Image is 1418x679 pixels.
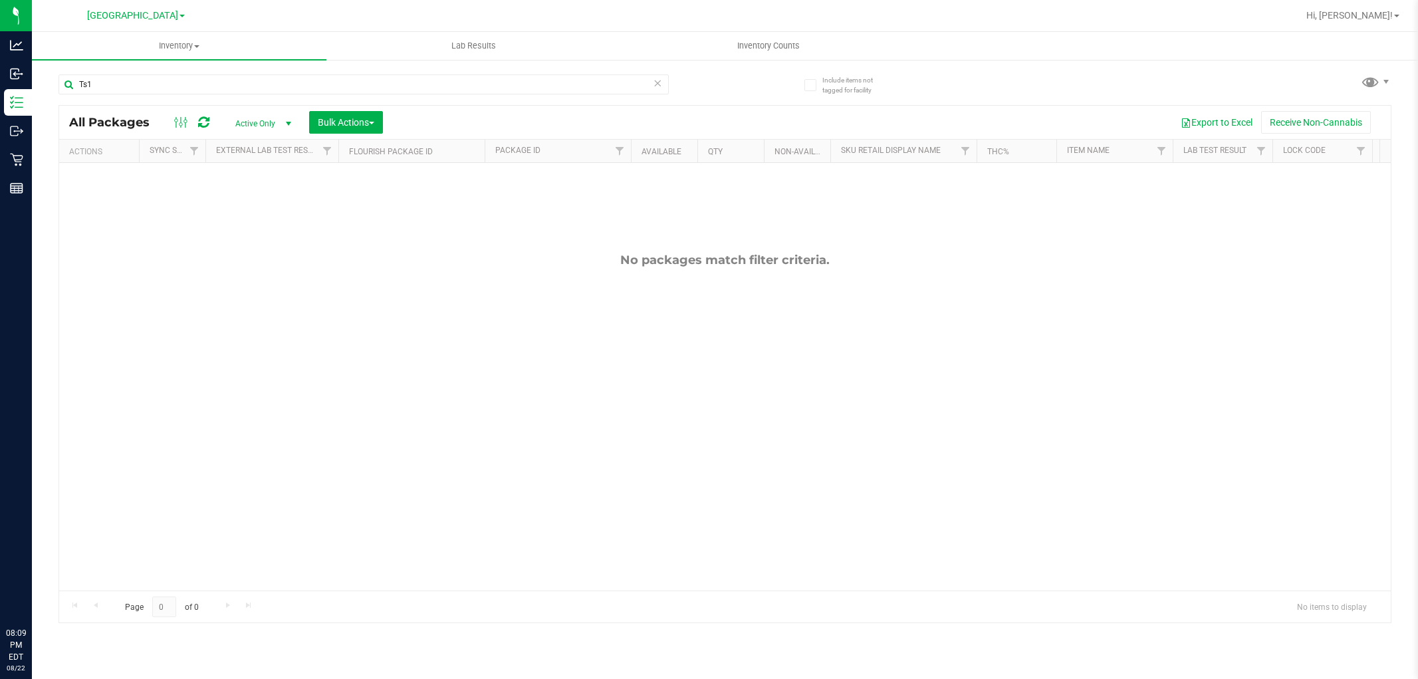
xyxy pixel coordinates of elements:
a: Filter [316,140,338,162]
span: Inventory [32,40,326,52]
button: Bulk Actions [309,111,383,134]
inline-svg: Retail [10,153,23,166]
a: Flourish Package ID [349,147,433,156]
div: No packages match filter criteria. [59,253,1391,267]
a: Package ID [495,146,540,155]
inline-svg: Inbound [10,67,23,80]
a: Filter [1250,140,1272,162]
iframe: Resource center [13,573,53,612]
a: External Lab Test Result [216,146,320,155]
iframe: Resource center unread badge [39,571,55,587]
a: Inventory [32,32,326,60]
span: All Packages [69,115,163,130]
a: Non-Available [774,147,834,156]
a: Filter [955,140,977,162]
a: Lock Code [1283,146,1326,155]
span: Lab Results [433,40,514,52]
span: Page of 0 [114,597,209,617]
button: Receive Non-Cannabis [1261,111,1371,134]
span: Clear [653,74,663,92]
a: Filter [183,140,205,162]
a: Inventory Counts [621,32,915,60]
span: No items to display [1286,597,1377,616]
p: 08/22 [6,663,26,673]
div: Actions [69,147,134,156]
inline-svg: Inventory [10,96,23,109]
p: 08:09 PM EDT [6,627,26,663]
inline-svg: Reports [10,182,23,195]
span: Inventory Counts [719,40,818,52]
a: Filter [609,140,631,162]
a: Qty [708,147,723,156]
a: Lab Test Result [1183,146,1246,155]
span: Bulk Actions [318,117,374,128]
a: Sync Status [150,146,201,155]
inline-svg: Outbound [10,124,23,138]
a: Filter [1350,140,1372,162]
span: Include items not tagged for facility [822,75,889,95]
a: Sku Retail Display Name [841,146,941,155]
a: Item Name [1067,146,1110,155]
a: Lab Results [326,32,621,60]
a: Filter [1151,140,1173,162]
span: [GEOGRAPHIC_DATA] [87,10,178,21]
a: Available [642,147,681,156]
inline-svg: Analytics [10,39,23,52]
span: Hi, [PERSON_NAME]! [1306,10,1393,21]
input: Search Package ID, Item Name, SKU, Lot or Part Number... [59,74,669,94]
a: THC% [987,147,1009,156]
button: Export to Excel [1172,111,1261,134]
